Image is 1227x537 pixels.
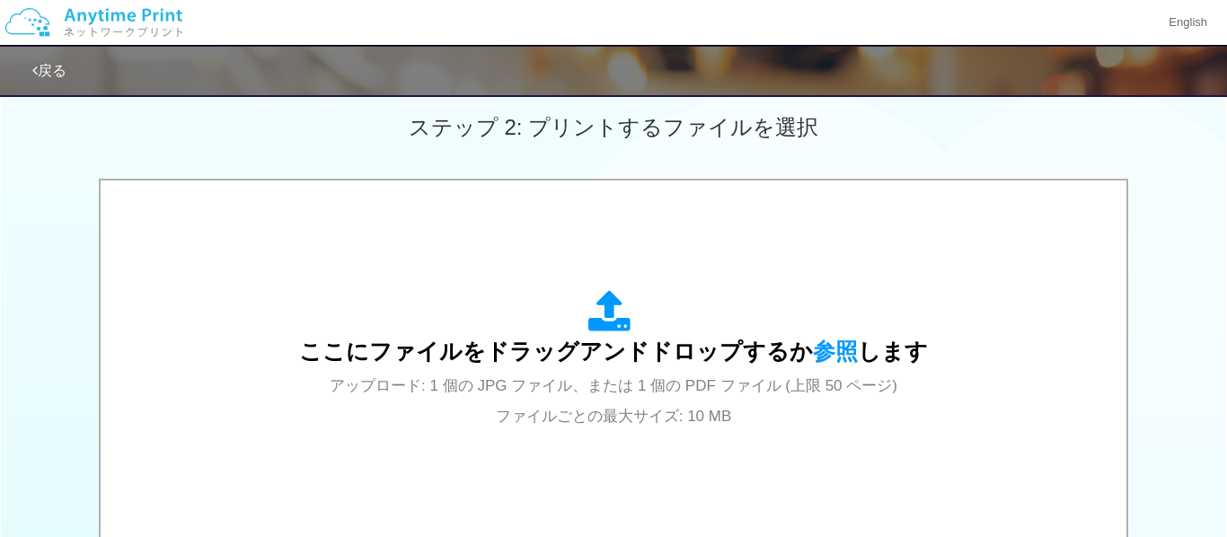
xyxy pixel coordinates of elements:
span: ステップ 2: プリントするファイルを選択 [409,115,818,139]
a: 戻る [32,63,66,78]
span: 参照 [813,339,858,364]
span: ここにファイルをドラッグアンドドロップするか します [299,339,928,364]
span: アップロード: 1 個の JPG ファイル、または 1 個の PDF ファイル (上限 50 ページ) ファイルごとの最大サイズ: 10 MB [330,377,897,425]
